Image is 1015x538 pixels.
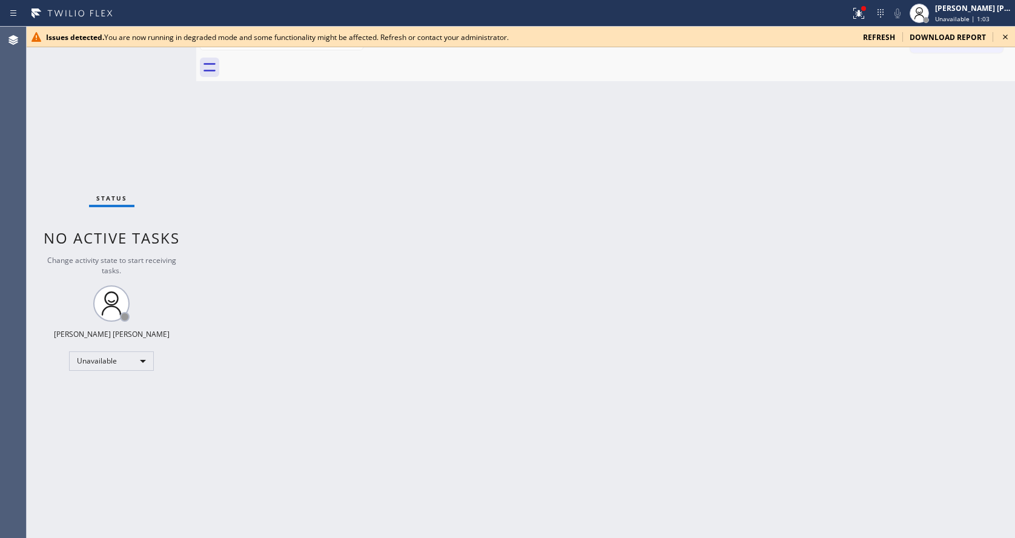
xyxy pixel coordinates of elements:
[47,255,176,276] span: Change activity state to start receiving tasks.
[935,3,1011,13] div: [PERSON_NAME] [PERSON_NAME]
[46,32,853,42] div: You are now running in degraded mode and some functionality might be affected. Refresh or contact...
[863,32,895,42] span: refresh
[910,32,986,42] span: download report
[46,32,104,42] b: Issues detected.
[96,194,127,202] span: Status
[54,329,170,339] div: [PERSON_NAME] [PERSON_NAME]
[69,351,154,371] div: Unavailable
[935,15,990,23] span: Unavailable | 1:03
[44,228,180,248] span: No active tasks
[889,5,906,22] button: Mute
